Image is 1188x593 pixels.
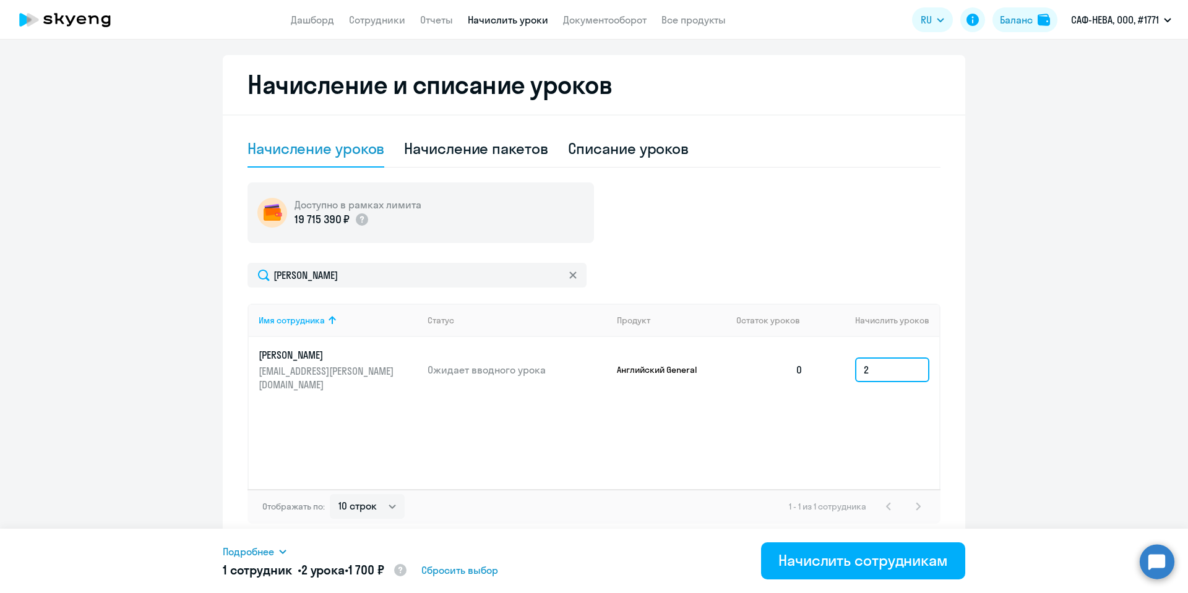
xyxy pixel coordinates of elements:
div: Имя сотрудника [259,315,418,326]
span: 1 - 1 из 1 сотрудника [789,501,866,512]
p: Ожидает вводного урока [428,363,607,377]
div: Имя сотрудника [259,315,325,326]
span: 1 700 ₽ [348,562,384,578]
a: [PERSON_NAME][EMAIL_ADDRESS][PERSON_NAME][DOMAIN_NAME] [259,348,418,391]
div: Остаток уроков [736,315,813,326]
a: Отчеты [420,14,453,26]
div: Начисление пакетов [404,139,548,158]
p: Английский General [617,364,710,375]
div: Начислить сотрудникам [778,550,948,570]
th: Начислить уроков [813,304,939,337]
input: Поиск по имени, email, продукту или статусу [247,263,587,288]
div: Продукт [617,315,650,326]
p: САФ-НЕВА, ООО, #1771 [1071,12,1159,27]
div: Статус [428,315,607,326]
a: Документооборот [563,14,647,26]
button: САФ-НЕВА, ООО, #1771 [1065,5,1177,35]
td: 0 [726,337,813,403]
img: wallet-circle.png [257,198,287,228]
button: RU [912,7,953,32]
a: Все продукты [661,14,726,26]
span: Подробнее [223,544,274,559]
span: RU [921,12,932,27]
div: Списание уроков [568,139,689,158]
button: Балансbalance [992,7,1057,32]
p: [EMAIL_ADDRESS][PERSON_NAME][DOMAIN_NAME] [259,364,397,391]
span: 2 урока [301,562,345,578]
p: 19 715 390 ₽ [295,211,350,228]
span: Отображать по: [262,501,325,512]
a: Начислить уроки [468,14,548,26]
div: Баланс [1000,12,1033,27]
a: Сотрудники [349,14,405,26]
div: Продукт [617,315,727,326]
span: Остаток уроков [736,315,800,326]
img: balance [1038,14,1050,26]
button: Начислить сотрудникам [761,542,965,579]
p: [PERSON_NAME] [259,348,397,362]
span: Сбросить выбор [421,563,498,578]
h5: Доступно в рамках лимита [295,198,421,211]
div: Начисление уроков [247,139,384,158]
div: Статус [428,315,454,326]
a: Дашборд [291,14,334,26]
h2: Начисление и списание уроков [247,70,940,100]
h5: 1 сотрудник • • [223,561,408,580]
